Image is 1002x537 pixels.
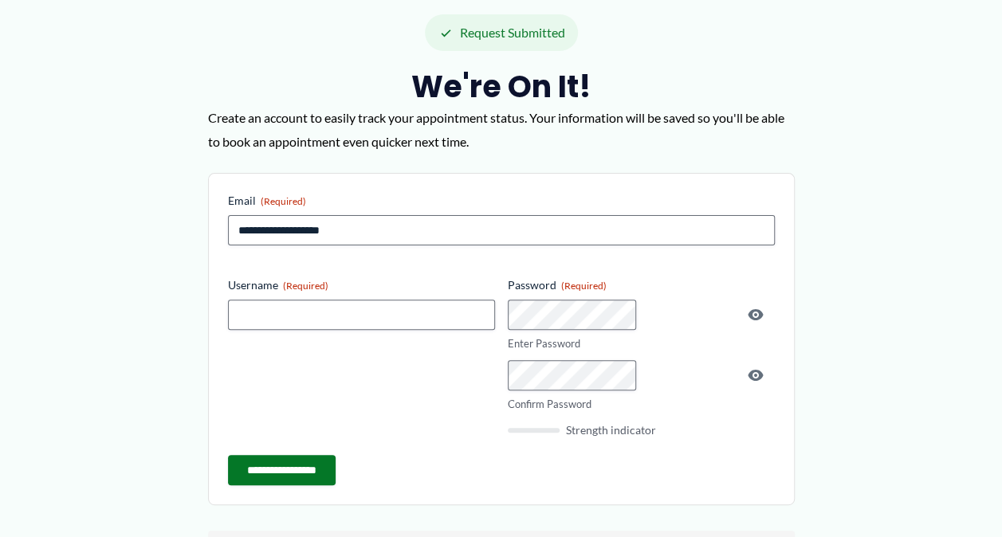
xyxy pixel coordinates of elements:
[208,106,795,153] p: Create an account to easily track your appointment status. Your information will be saved so you'...
[746,366,765,385] button: Show Password
[283,280,328,292] span: (Required)
[746,305,765,324] button: Show Password
[208,67,795,106] h2: We're on it!
[425,14,578,51] div: Request Submitted
[508,425,775,436] div: Strength indicator
[261,195,306,207] span: (Required)
[561,280,607,292] span: (Required)
[508,397,775,412] label: Confirm Password
[228,277,495,293] label: Username
[508,277,607,293] legend: Password
[508,336,775,351] label: Enter Password
[228,193,775,209] label: Email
